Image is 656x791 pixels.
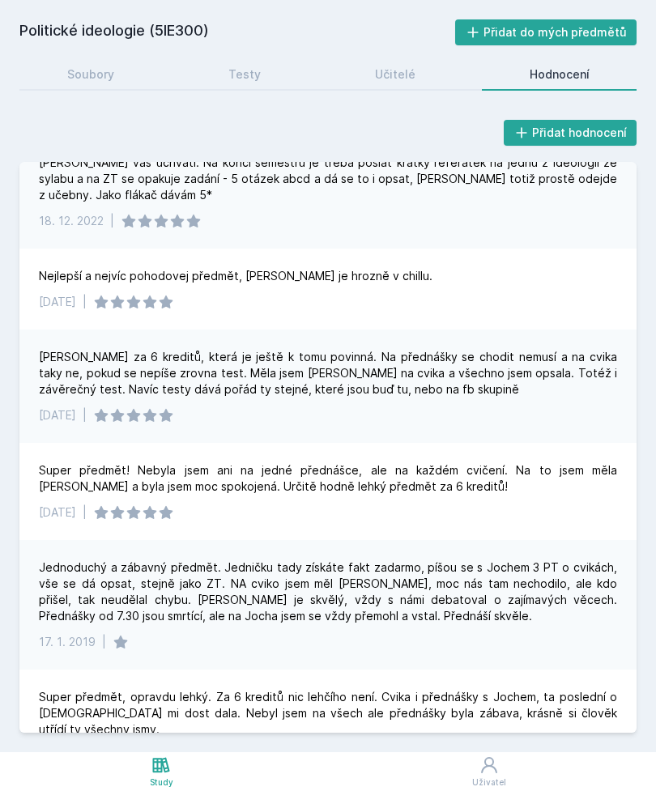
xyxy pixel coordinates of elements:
div: Uživatel [472,776,506,789]
div: [DATE] [39,504,76,521]
div: Super předmět! Nebyla jsem ani na jedné přednášce, ale na každém cvičení. Na to jsem měla [PERSON... [39,462,617,495]
div: [DATE] [39,294,76,310]
div: | [83,407,87,423]
div: | [83,504,87,521]
div: | [110,213,114,229]
div: | [102,634,106,650]
div: 17. 1. 2019 [39,634,96,650]
h2: Politické ideologie (5IE300) [19,19,455,45]
div: Nejlepší a nejvíc pohodovej předmět, [PERSON_NAME] je hrozně v chillu. [39,268,432,284]
div: 18. 12. 2022 [39,213,104,229]
div: | [83,294,87,310]
a: Testy [181,58,308,91]
a: Učitelé [327,58,462,91]
div: Učitelé [375,66,415,83]
div: Hodnocení [530,66,590,83]
button: Přidat do mých předmětů [455,19,637,45]
a: Soubory [19,58,161,91]
div: [DATE] [39,407,76,423]
div: Super předmět, opravdu lehký. Za 6 kreditů nic lehčího není. Cvika i přednášky s Jochem, ta posle... [39,689,617,738]
div: Jedna z největších dávaček a ještě navíc povinná. Na cvičení netřeba chodit, ale pokud budete cho... [39,138,617,203]
div: Soubory [67,66,114,83]
div: [PERSON_NAME] za 6 kreditů, která je ještě k tomu povinná. Na přednášky se chodit nemusí a na cvi... [39,349,617,398]
div: Study [150,776,173,789]
div: Jednoduchý a zábavný předmět. Jedničku tady získáte fakt zadarmo, píšou se s Jochem 3 PT o cvikác... [39,559,617,624]
div: Testy [228,66,261,83]
a: Hodnocení [482,58,637,91]
button: Přidat hodnocení [504,120,637,146]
